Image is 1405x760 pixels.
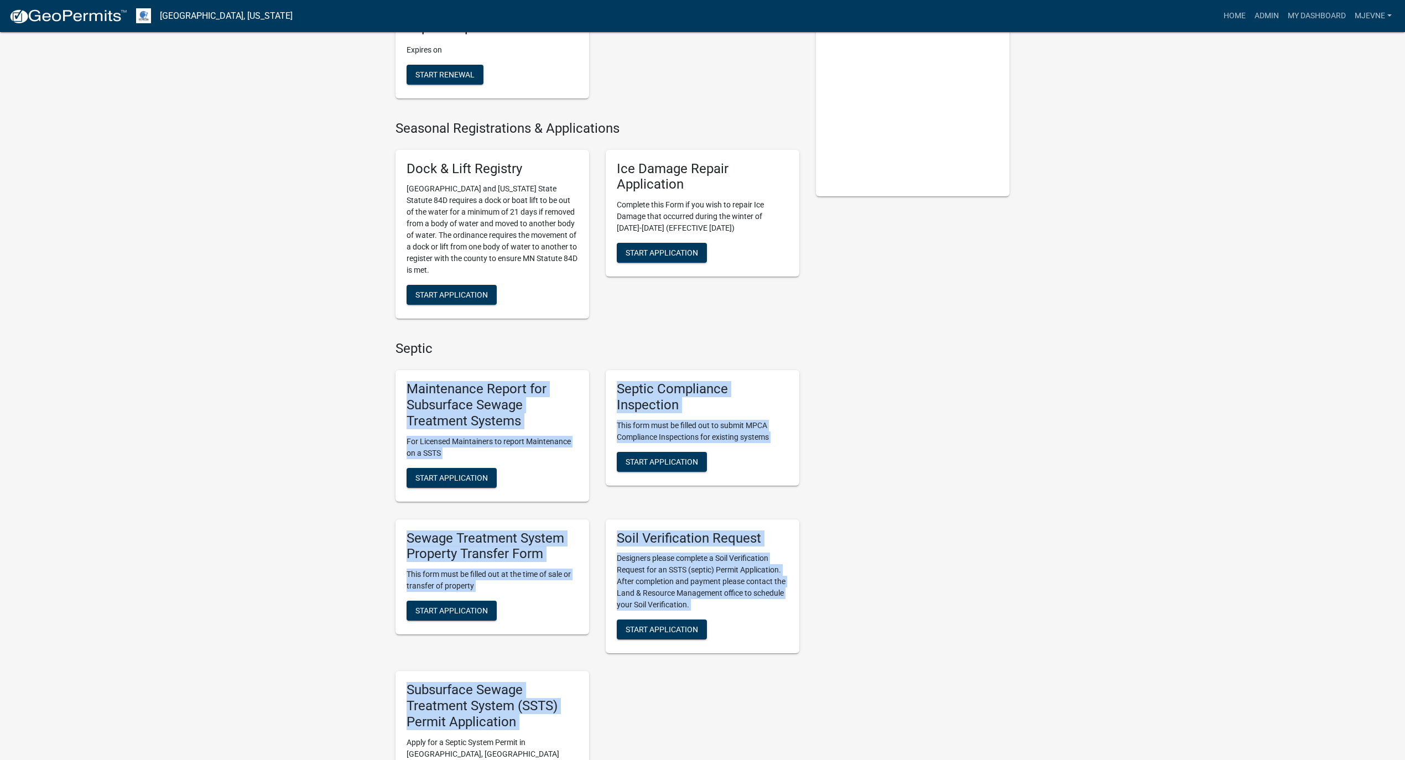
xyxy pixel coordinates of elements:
[407,468,497,488] button: Start Application
[407,44,578,56] p: Expires on
[415,606,488,615] span: Start Application
[415,290,488,299] span: Start Application
[1283,6,1350,27] a: My Dashboard
[407,436,578,459] p: For Licensed Maintainers to report Maintenance on a SSTS
[407,530,578,563] h5: Sewage Treatment System Property Transfer Form
[617,553,788,611] p: Designers please complete a Soil Verification Request for an SSTS (septic) Permit Application. Af...
[415,70,475,79] span: Start Renewal
[407,285,497,305] button: Start Application
[407,682,578,730] h5: Subsurface Sewage Treatment System (SSTS) Permit Application
[617,199,788,234] p: Complete this Form if you wish to repair Ice Damage that occurred during the winter of [DATE]-[DA...
[1219,6,1250,27] a: Home
[617,420,788,443] p: This form must be filled out to submit MPCA Compliance Inspections for existing systems
[1350,6,1396,27] a: MJevne
[136,8,151,23] img: Otter Tail County, Minnesota
[617,161,788,193] h5: Ice Damage Repair Application
[415,473,488,482] span: Start Application
[617,243,707,263] button: Start Application
[407,569,578,592] p: This form must be filled out at the time of sale or transfer of property
[617,530,788,546] h5: Soil Verification Request
[626,248,698,257] span: Start Application
[396,121,799,137] h4: Seasonal Registrations & Applications
[407,161,578,177] h5: Dock & Lift Registry
[396,341,799,357] h4: Septic
[160,7,293,25] a: [GEOGRAPHIC_DATA], [US_STATE]
[1250,6,1283,27] a: Admin
[617,381,788,413] h5: Septic Compliance Inspection
[626,457,698,466] span: Start Application
[626,625,698,634] span: Start Application
[617,452,707,472] button: Start Application
[407,737,578,760] p: Apply for a Septic System Permit in [GEOGRAPHIC_DATA], [GEOGRAPHIC_DATA]
[407,65,483,85] button: Start Renewal
[407,183,578,276] p: [GEOGRAPHIC_DATA] and [US_STATE] State Statute 84D requires a dock or boat lift to be out of the ...
[407,601,497,621] button: Start Application
[407,381,578,429] h5: Maintenance Report for Subsurface Sewage Treatment Systems
[617,620,707,639] button: Start Application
